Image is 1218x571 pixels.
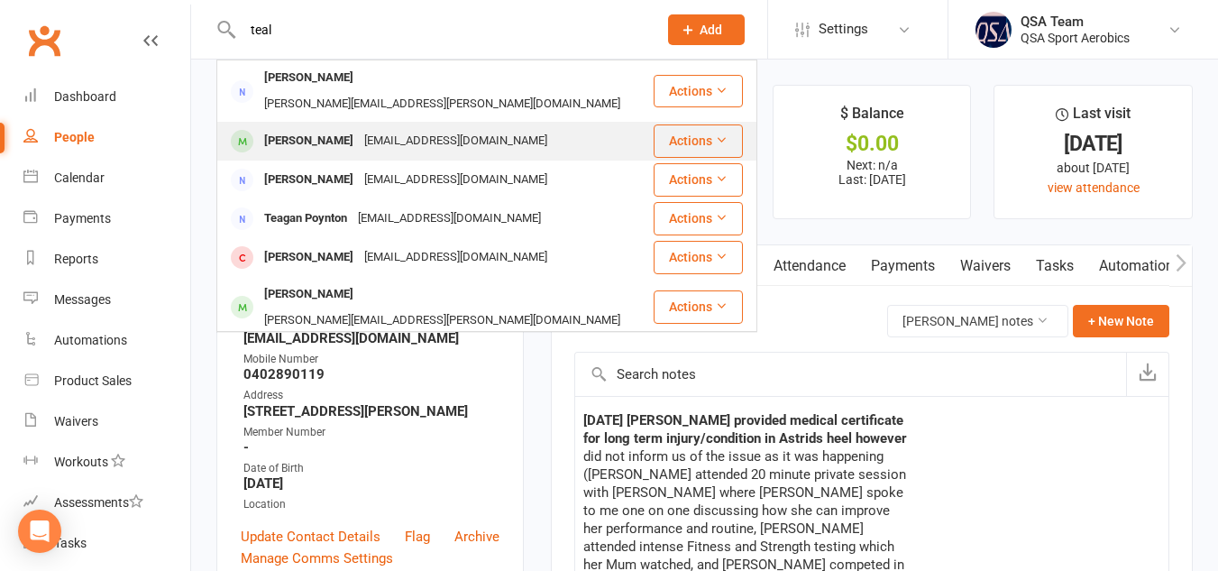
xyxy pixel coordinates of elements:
[1023,245,1086,287] a: Tasks
[243,387,499,404] div: Address
[700,23,722,37] span: Add
[243,475,499,492] strong: [DATE]
[583,412,907,447] strong: [DATE] [PERSON_NAME] provided medical certificate for long term injury/condition in Astrids heel ...
[54,89,116,104] div: Dashboard
[259,167,359,193] div: [PERSON_NAME]
[259,65,359,91] div: [PERSON_NAME]
[1086,245,1194,287] a: Automations
[243,366,499,382] strong: 0402890119
[359,128,553,154] div: [EMAIL_ADDRESS][DOMAIN_NAME]
[54,252,98,266] div: Reports
[23,523,190,564] a: Tasks
[1011,134,1176,153] div: [DATE]
[654,202,743,235] button: Actions
[243,460,499,477] div: Date of Birth
[761,245,858,287] a: Attendance
[359,167,553,193] div: [EMAIL_ADDRESS][DOMAIN_NAME]
[23,320,190,361] a: Automations
[23,483,190,523] a: Assessments
[54,170,105,185] div: Calendar
[840,102,904,134] div: $ Balance
[654,124,743,157] button: Actions
[23,117,190,158] a: People
[654,75,743,107] button: Actions
[1056,102,1131,134] div: Last visit
[259,244,359,271] div: [PERSON_NAME]
[353,206,546,232] div: [EMAIL_ADDRESS][DOMAIN_NAME]
[668,14,745,45] button: Add
[575,353,1126,396] input: Search notes
[1021,14,1130,30] div: QSA Team
[23,442,190,483] a: Workouts
[654,241,743,273] button: Actions
[54,292,111,307] div: Messages
[23,158,190,198] a: Calendar
[54,373,132,388] div: Product Sales
[54,536,87,550] div: Tasks
[243,439,499,456] strong: -
[23,361,190,401] a: Product Sales
[259,308,626,334] div: [PERSON_NAME][EMAIL_ADDRESS][PERSON_NAME][DOMAIN_NAME]
[241,548,393,569] a: Manage Comms Settings
[259,128,359,154] div: [PERSON_NAME]
[819,9,868,50] span: Settings
[1073,305,1169,337] button: + New Note
[23,401,190,442] a: Waivers
[1021,30,1130,46] div: QSA Sport Aerobics
[259,91,626,117] div: [PERSON_NAME][EMAIL_ADDRESS][PERSON_NAME][DOMAIN_NAME]
[1011,158,1176,178] div: about [DATE]
[54,130,95,144] div: People
[243,424,499,441] div: Member Number
[23,198,190,239] a: Payments
[54,455,108,469] div: Workouts
[23,280,190,320] a: Messages
[790,134,955,153] div: $0.00
[23,77,190,117] a: Dashboard
[243,403,499,419] strong: [STREET_ADDRESS][PERSON_NAME]
[237,17,645,42] input: Search...
[259,281,359,308] div: [PERSON_NAME]
[243,330,499,346] strong: [EMAIL_ADDRESS][DOMAIN_NAME]
[975,12,1012,48] img: thumb_image1645967867.png
[23,239,190,280] a: Reports
[241,526,380,548] a: Update Contact Details
[948,245,1023,287] a: Waivers
[259,206,353,232] div: Teagan Poynton
[54,211,111,226] div: Payments
[405,526,430,548] a: Flag
[54,495,143,510] div: Assessments
[654,290,743,323] button: Actions
[359,244,553,271] div: [EMAIL_ADDRESS][DOMAIN_NAME]
[858,245,948,287] a: Payments
[654,163,743,196] button: Actions
[887,305,1068,337] button: [PERSON_NAME] notes
[54,414,98,428] div: Waivers
[454,526,499,548] a: Archive
[54,333,127,347] div: Automations
[243,496,499,513] div: Location
[22,18,67,63] a: Clubworx
[243,351,499,368] div: Mobile Number
[790,158,955,187] p: Next: n/a Last: [DATE]
[1048,180,1140,195] a: view attendance
[18,510,61,553] div: Open Intercom Messenger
